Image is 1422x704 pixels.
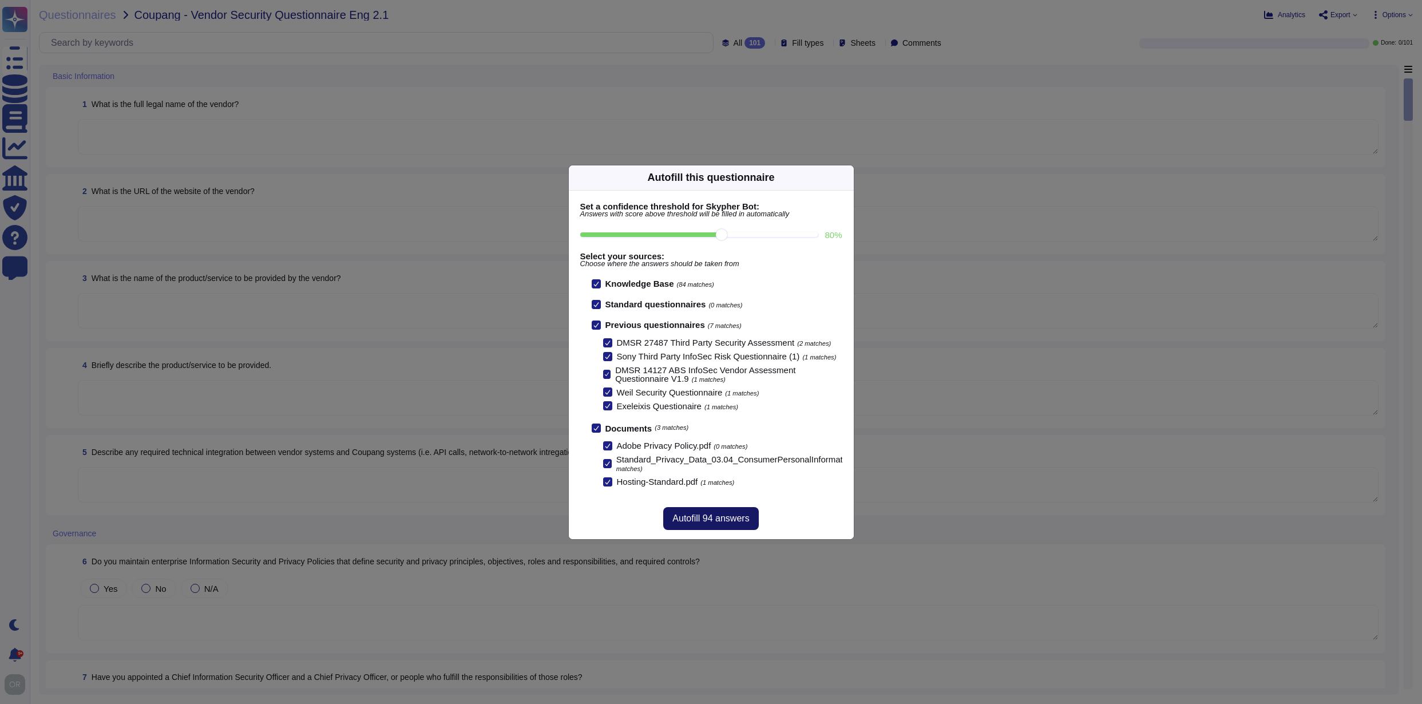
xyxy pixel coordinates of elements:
label: 80 % [825,231,842,239]
span: Choose where the answers should be taken from [580,260,842,268]
button: Autofill 94 answers [663,507,758,530]
div: Autofill this questionnaire [647,170,774,185]
b: Knowledge Base [605,279,674,288]
span: DMSR 14127 ABS InfoSec Vendor Assessment Questionnaire V1.9 [615,365,795,383]
span: (1 matches) [700,479,734,486]
span: Hosting-Standard.pdf [617,477,698,487]
span: Weil Security Questionnaire [617,387,723,397]
span: (0 matches) [708,302,742,309]
b: Documents [605,424,652,433]
span: (1 matches) [802,354,836,361]
b: Select your sources: [580,252,842,260]
span: (7 matches) [708,322,742,329]
span: (1 matches) [692,376,726,383]
span: (84 matches) [677,281,714,288]
span: Exeleixis Questionaire [617,401,702,411]
span: (3 matches) [655,425,688,431]
span: (2 matches) [797,340,831,347]
span: Autofill 94 answers [672,514,749,523]
b: Previous questionnaires [605,320,705,330]
b: Standard questionnaires [605,299,706,309]
span: Sony Third Party InfoSec Risk Questionnaire (1) [617,351,800,361]
span: (0 matches) [714,443,747,450]
span: Standard_Privacy_Data_03.04_ConsumerPersonalInformationRetentionStandard.pdf [616,454,940,464]
span: Answers with score above threshold will be filled in automatically [580,211,842,218]
span: (1 matches) [704,404,738,410]
span: (1 matches) [725,390,759,397]
b: Set a confidence threshold for Skypher Bot: [580,202,842,211]
span: Adobe Privacy Policy.pdf [617,441,711,450]
span: DMSR 27487 Third Party Security Assessment [617,338,795,347]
